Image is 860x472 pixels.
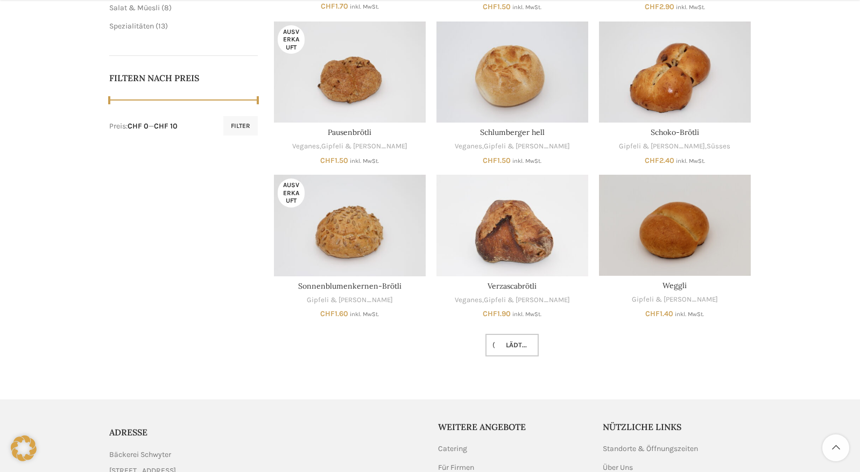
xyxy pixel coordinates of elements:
a: Sonnenblumenkernen-Brötli [298,281,401,291]
span: CHF [645,309,660,318]
a: Salat & Müesli [109,3,160,12]
span: CHF 0 [128,121,149,131]
small: inkl. MwSt. [350,311,379,318]
a: Schlumberger hell [436,22,588,123]
a: Veganes [455,141,482,152]
bdi: 1.90 [483,309,511,318]
a: Verzascabrötli [488,281,537,291]
small: inkl. MwSt. [350,158,379,165]
h5: Nützliche Links [603,421,751,433]
small: inkl. MwSt. [676,158,705,165]
a: Verzascabrötli [436,175,588,276]
small: inkl. MwSt. [676,4,705,11]
span: CHF [320,309,335,318]
span: CHF [645,156,659,165]
span: CHF [320,156,335,165]
a: Gipfeli & [PERSON_NAME] [307,295,393,305]
a: Weggli [599,175,751,276]
span: ADRESSE [109,427,147,438]
span: CHF [645,2,659,11]
div: , [436,141,588,152]
a: Gipfeli & [PERSON_NAME] [484,141,570,152]
h5: Filtern nach Preis [109,72,258,84]
span: CHF [483,156,497,165]
a: Sonnenblumenkernen-Brötli [274,175,426,276]
small: inkl. MwSt. [512,311,541,318]
bdi: 1.60 [320,309,348,318]
a: Schoko-Brötli [599,22,751,123]
a: Gipfeli & [PERSON_NAME] [484,295,570,305]
span: Bäckerei Schwyter [109,449,171,461]
span: CHF 10 [154,121,178,131]
small: inkl. MwSt. [512,158,541,165]
a: Veganes [292,141,320,152]
bdi: 2.90 [645,2,674,11]
span: 13 [158,22,165,31]
a: Gipfeli & [PERSON_NAME] [321,141,407,152]
div: Preis: — [109,121,178,132]
a: Süsses [707,141,730,152]
span: Ausverkauft [278,178,305,207]
span: CHF [483,2,497,11]
a: Gipfeli & [PERSON_NAME] [619,141,705,152]
a: Schlumberger hell [480,127,545,137]
a: Scroll to top button [822,434,849,461]
button: Filter [223,116,258,135]
bdi: 1.50 [320,156,348,165]
a: Standorte & Öffnungszeiten [603,444,699,454]
a: Pausenbrötli [274,22,426,123]
bdi: 2.40 [645,156,674,165]
span: 8 [164,3,169,12]
small: inkl. MwSt. [512,4,541,11]
a: Pausenbrötli [328,127,371,137]
span: Lädt... [497,341,527,349]
bdi: 1.70 [321,2,348,11]
bdi: 1.50 [483,156,511,165]
a: Spezialitäten [109,22,154,31]
div: , [599,141,751,152]
a: Catering [438,444,468,454]
a: Weggli [662,281,687,290]
a: Schoko-Brötli [651,127,699,137]
div: , [274,141,426,152]
span: CHF [483,309,497,318]
span: Ausverkauft [278,25,305,54]
small: inkl. MwSt. [675,311,704,318]
small: inkl. MwSt. [350,3,379,10]
bdi: 1.40 [645,309,673,318]
bdi: 1.50 [483,2,511,11]
span: CHF [321,2,335,11]
a: Gipfeli & [PERSON_NAME] [632,295,718,305]
h5: Weitere Angebote [438,421,587,433]
div: , [436,295,588,305]
a: Veganes [455,295,482,305]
